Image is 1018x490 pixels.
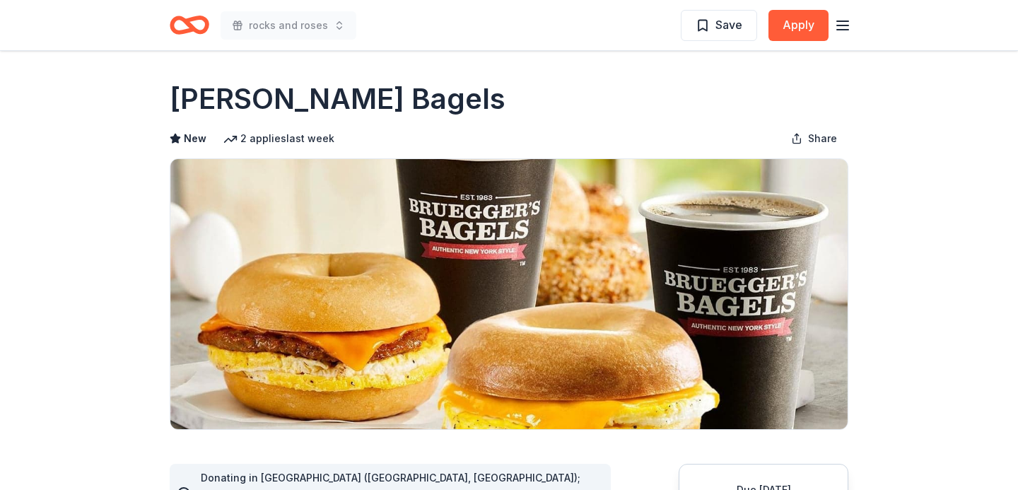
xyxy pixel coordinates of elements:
[184,130,206,147] span: New
[170,79,505,119] h1: [PERSON_NAME] Bagels
[249,17,328,34] span: rocks and roses
[170,159,848,429] img: Image for Bruegger's Bagels
[223,130,334,147] div: 2 applies last week
[221,11,356,40] button: rocks and roses
[780,124,848,153] button: Share
[715,16,742,34] span: Save
[681,10,757,41] button: Save
[808,130,837,147] span: Share
[768,10,829,41] button: Apply
[170,8,209,42] a: Home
